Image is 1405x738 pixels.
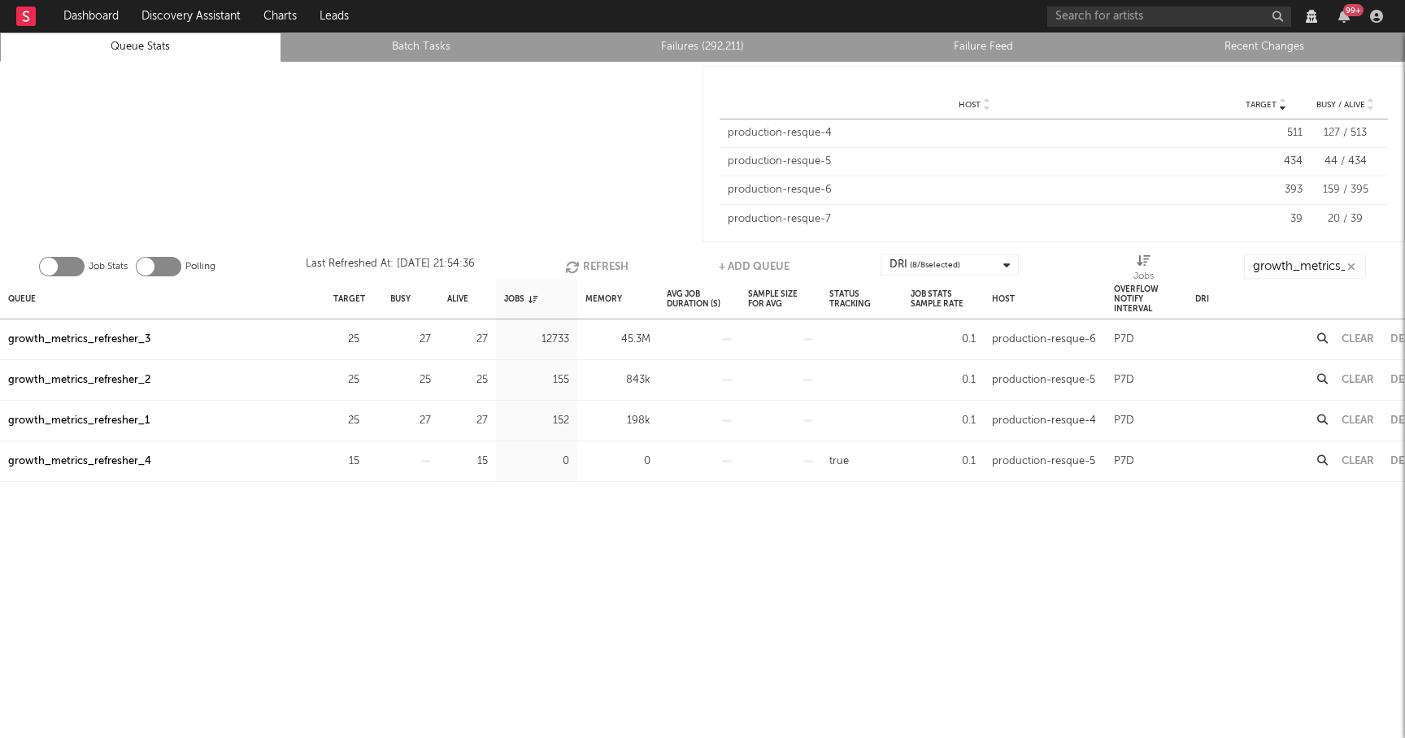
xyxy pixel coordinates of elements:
[992,330,1096,349] div: production-resque-6
[504,411,569,431] div: 152
[1114,330,1134,349] div: P7D
[571,37,834,57] a: Failures (292,211)
[333,452,359,471] div: 15
[447,281,468,316] div: Alive
[1316,100,1365,110] span: Busy / Alive
[8,452,151,471] a: growth_metrics_refresher_4
[911,330,976,349] div: 0.1
[585,371,650,390] div: 843k
[1342,456,1374,467] button: Clear
[390,281,411,316] div: Busy
[992,411,1096,431] div: production-resque-4
[390,330,431,349] div: 27
[8,281,36,316] div: Queue
[1311,154,1380,170] div: 44 / 434
[9,37,272,57] a: Queue Stats
[1114,281,1179,316] div: Overflow Notify Interval
[667,281,732,316] div: Avg Job Duration (s)
[728,154,1221,170] div: production-resque-5
[1229,182,1303,198] div: 393
[1246,100,1277,110] span: Target
[333,330,359,349] div: 25
[1343,4,1364,16] div: 99 +
[959,100,981,110] span: Host
[585,411,650,431] div: 198k
[728,125,1221,141] div: production-resque-4
[748,281,813,316] div: Sample Size For Avg
[585,281,622,316] div: Memory
[852,37,1116,57] a: Failure Feed
[447,371,488,390] div: 25
[1342,375,1374,385] button: Clear
[1133,254,1154,285] div: Jobs
[1311,182,1380,198] div: 159 / 395
[447,411,488,431] div: 27
[911,371,976,390] div: 0.1
[992,452,1095,471] div: production-resque-5
[185,257,215,276] label: Polling
[728,211,1221,228] div: production-resque-7
[1311,125,1380,141] div: 127 / 513
[390,371,431,390] div: 25
[306,254,475,279] div: Last Refreshed At: [DATE] 21:54:36
[910,255,960,275] span: ( 8 / 8 selected)
[1229,154,1303,170] div: 434
[992,371,1095,390] div: production-resque-5
[911,411,976,431] div: 0.1
[447,330,488,349] div: 27
[504,330,569,349] div: 12733
[8,411,150,431] a: growth_metrics_refresher_1
[728,182,1221,198] div: production-resque-6
[1342,415,1374,426] button: Clear
[585,452,650,471] div: 0
[390,411,431,431] div: 27
[1338,10,1350,23] button: 99+
[8,330,150,349] a: growth_metrics_refresher_3
[8,371,150,390] a: growth_metrics_refresher_2
[1133,267,1154,286] div: Jobs
[585,330,650,349] div: 45.3M
[1244,254,1366,279] input: Search...
[719,254,789,279] button: + Add Queue
[1114,452,1134,471] div: P7D
[1342,334,1374,345] button: Clear
[1311,211,1380,228] div: 20 / 39
[1133,37,1396,57] a: Recent Changes
[829,281,894,316] div: Status Tracking
[992,281,1015,316] div: Host
[504,371,569,390] div: 155
[890,255,960,275] div: DRI
[333,411,359,431] div: 25
[1114,371,1134,390] div: P7D
[333,281,365,316] div: Target
[1195,281,1209,316] div: DRI
[1229,211,1303,228] div: 39
[89,257,128,276] label: Job Stats
[447,452,488,471] div: 15
[504,281,537,316] div: Jobs
[1229,125,1303,141] div: 511
[290,37,554,57] a: Batch Tasks
[1047,7,1291,27] input: Search for artists
[911,452,976,471] div: 0.1
[829,452,849,471] div: true
[565,254,629,279] button: Refresh
[1114,411,1134,431] div: P7D
[504,452,569,471] div: 0
[911,281,976,316] div: Job Stats Sample Rate
[333,371,359,390] div: 25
